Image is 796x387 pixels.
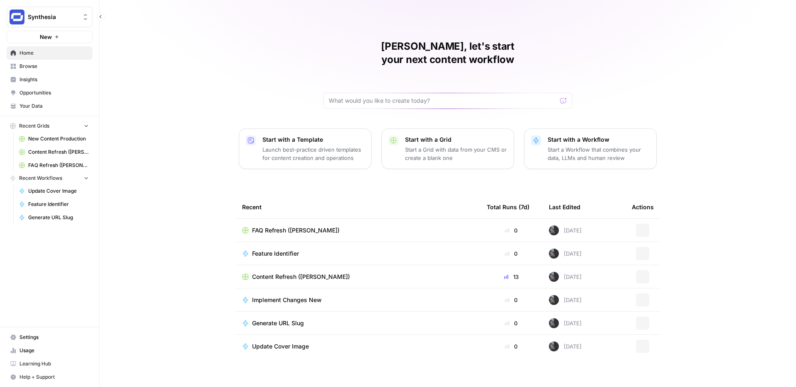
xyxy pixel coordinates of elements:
[19,373,89,381] span: Help + Support
[10,10,24,24] img: Synthesia Logo
[323,40,572,66] h1: [PERSON_NAME], let's start your next content workflow
[252,249,299,258] span: Feature Identifier
[549,318,582,328] div: [DATE]
[549,295,582,305] div: [DATE]
[242,296,473,304] a: Implement Changes New
[15,145,92,159] a: Content Refresh ([PERSON_NAME])
[28,13,78,21] span: Synthesia
[242,319,473,327] a: Generate URL Slug
[549,341,559,351] img: paoqh725y1d7htyo5k8zx8sasy7f
[28,201,89,208] span: Feature Identifier
[487,296,536,304] div: 0
[549,249,559,259] img: paoqh725y1d7htyo5k8zx8sasy7f
[7,86,92,99] a: Opportunities
[19,63,89,70] span: Browse
[7,46,92,60] a: Home
[252,319,304,327] span: Generate URL Slug
[7,73,92,86] a: Insights
[15,198,92,211] a: Feature Identifier
[252,296,322,304] span: Implement Changes New
[242,342,473,351] a: Update Cover Image
[549,272,559,282] img: paoqh725y1d7htyo5k8zx8sasy7f
[262,145,364,162] p: Launch best-practice driven templates for content creation and operations
[15,159,92,172] a: FAQ Refresh ([PERSON_NAME])
[28,187,89,195] span: Update Cover Image
[548,135,650,144] p: Start with a Workflow
[19,122,49,130] span: Recent Grids
[252,226,340,235] span: FAQ Refresh ([PERSON_NAME])
[242,273,473,281] a: Content Refresh ([PERSON_NAME])
[7,357,92,370] a: Learning Hub
[19,102,89,110] span: Your Data
[549,272,582,282] div: [DATE]
[524,128,657,169] button: Start with a WorkflowStart a Workflow that combines your data, LLMs and human review
[487,196,529,218] div: Total Runs (7d)
[15,132,92,145] a: New Content Production
[19,76,89,83] span: Insights
[381,128,514,169] button: Start with a GridStart a Grid with data from your CMS or create a blank one
[40,33,52,41] span: New
[7,344,92,357] a: Usage
[19,347,89,354] span: Usage
[549,341,582,351] div: [DATE]
[487,249,536,258] div: 0
[242,226,473,235] a: FAQ Refresh ([PERSON_NAME])
[329,97,557,105] input: What would you like to create today?
[15,184,92,198] a: Update Cover Image
[19,360,89,368] span: Learning Hub
[548,145,650,162] p: Start a Workflow that combines your data, LLMs and human review
[7,31,92,43] button: New
[28,162,89,169] span: FAQ Refresh ([PERSON_NAME])
[487,273,536,281] div: 13
[549,225,559,235] img: paoqh725y1d7htyo5k8zx8sasy7f
[7,331,92,344] a: Settings
[549,225,582,235] div: [DATE]
[549,295,559,305] img: paoqh725y1d7htyo5k8zx8sasy7f
[262,135,364,144] p: Start with a Template
[28,148,89,156] span: Content Refresh ([PERSON_NAME])
[405,145,507,162] p: Start a Grid with data from your CMS or create a blank one
[7,370,92,384] button: Help + Support
[549,318,559,328] img: paoqh725y1d7htyo5k8zx8sasy7f
[19,174,62,182] span: Recent Workflows
[19,334,89,341] span: Settings
[632,196,654,218] div: Actions
[7,120,92,132] button: Recent Grids
[242,249,473,258] a: Feature Identifier
[487,342,536,351] div: 0
[549,249,582,259] div: [DATE]
[7,7,92,27] button: Workspace: Synthesia
[549,196,580,218] div: Last Edited
[7,172,92,184] button: Recent Workflows
[252,342,309,351] span: Update Cover Image
[19,89,89,97] span: Opportunities
[28,214,89,221] span: Generate URL Slug
[487,226,536,235] div: 0
[19,49,89,57] span: Home
[239,128,371,169] button: Start with a TemplateLaunch best-practice driven templates for content creation and operations
[7,60,92,73] a: Browse
[15,211,92,224] a: Generate URL Slug
[242,196,473,218] div: Recent
[252,273,350,281] span: Content Refresh ([PERSON_NAME])
[7,99,92,113] a: Your Data
[405,135,507,144] p: Start with a Grid
[28,135,89,143] span: New Content Production
[487,319,536,327] div: 0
